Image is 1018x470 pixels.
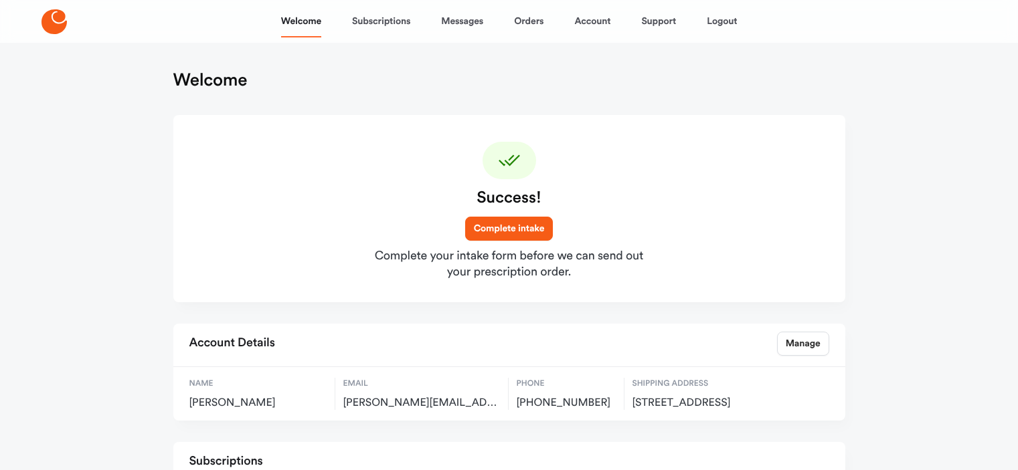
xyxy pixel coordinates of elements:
[189,396,327,410] span: [PERSON_NAME]
[574,5,610,37] a: Account
[173,70,248,91] h1: Welcome
[517,378,616,390] span: Phone
[189,332,275,356] h2: Account Details
[514,5,543,37] a: Orders
[632,378,776,390] span: Shipping Address
[352,5,410,37] a: Subscriptions
[465,217,554,241] a: Complete intake
[441,5,483,37] a: Messages
[777,332,829,356] a: Manage
[707,5,737,37] a: Logout
[343,396,500,410] span: ellen.rice45@gmail.com
[641,5,676,37] a: Support
[517,396,616,410] span: [PHONE_NUMBER]
[477,187,541,209] div: Success!
[343,378,500,390] span: Email
[189,378,327,390] span: Name
[368,249,651,281] div: Complete your intake form before we can send out your prescription order.
[632,396,776,410] span: 20433 Winfield Place, Potomac Falls, US, 20165
[281,5,321,37] a: Welcome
